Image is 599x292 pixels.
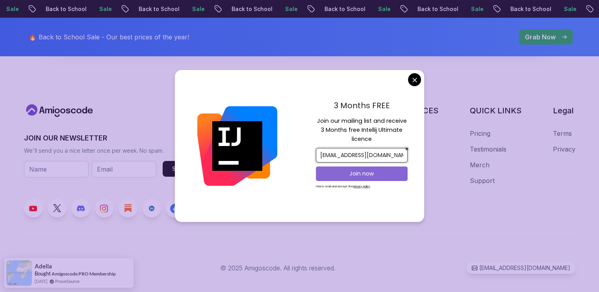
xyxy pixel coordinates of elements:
div: Submit [172,165,191,173]
input: Name [24,161,89,177]
p: 🔥 Back to School Sale - Our best prices of the year! [29,32,189,42]
a: Merch [470,160,490,170]
a: LinkedIn link [142,199,161,218]
a: ProveSource [55,278,80,285]
a: Discord link [71,199,90,218]
a: Blog link [119,199,137,218]
a: Amigoscode PRO Membership [52,271,116,277]
a: Instagram link [95,199,114,218]
button: Submit [163,161,200,177]
p: Grab Now [525,32,556,42]
p: Back to School [122,5,175,13]
span: Adella [35,263,52,270]
p: Back to School [308,5,361,13]
p: Sale [82,5,108,13]
p: Sale [454,5,479,13]
a: Terms [553,129,572,138]
span: Bought [35,270,51,277]
a: Privacy [553,144,575,154]
a: Youtube link [24,199,43,218]
a: Support [470,176,495,185]
p: © 2025 Amigoscode. All rights reserved. [221,263,336,273]
img: provesource social proof notification image [6,260,32,286]
a: Twitter link [48,199,67,218]
p: Back to School [215,5,268,13]
p: Sale [361,5,386,13]
input: Email [92,161,156,177]
a: Facebook link [166,199,185,218]
p: [EMAIL_ADDRESS][DOMAIN_NAME] [479,264,570,272]
a: Testimonials [470,144,506,154]
span: [DATE] [35,278,47,285]
p: Sale [547,5,572,13]
h3: Legal [553,105,575,116]
a: [EMAIL_ADDRESS][DOMAIN_NAME] [466,262,575,274]
a: Pricing [470,129,490,138]
p: Back to School [29,5,82,13]
p: Back to School [493,5,547,13]
p: Back to School [401,5,454,13]
p: Sale [175,5,200,13]
h3: JOIN OUR NEWSLETTER [24,133,200,144]
h3: QUICK LINKS [470,105,521,116]
p: We'll send you a nice letter once per week. No spam. [24,147,200,155]
p: Sale [268,5,293,13]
